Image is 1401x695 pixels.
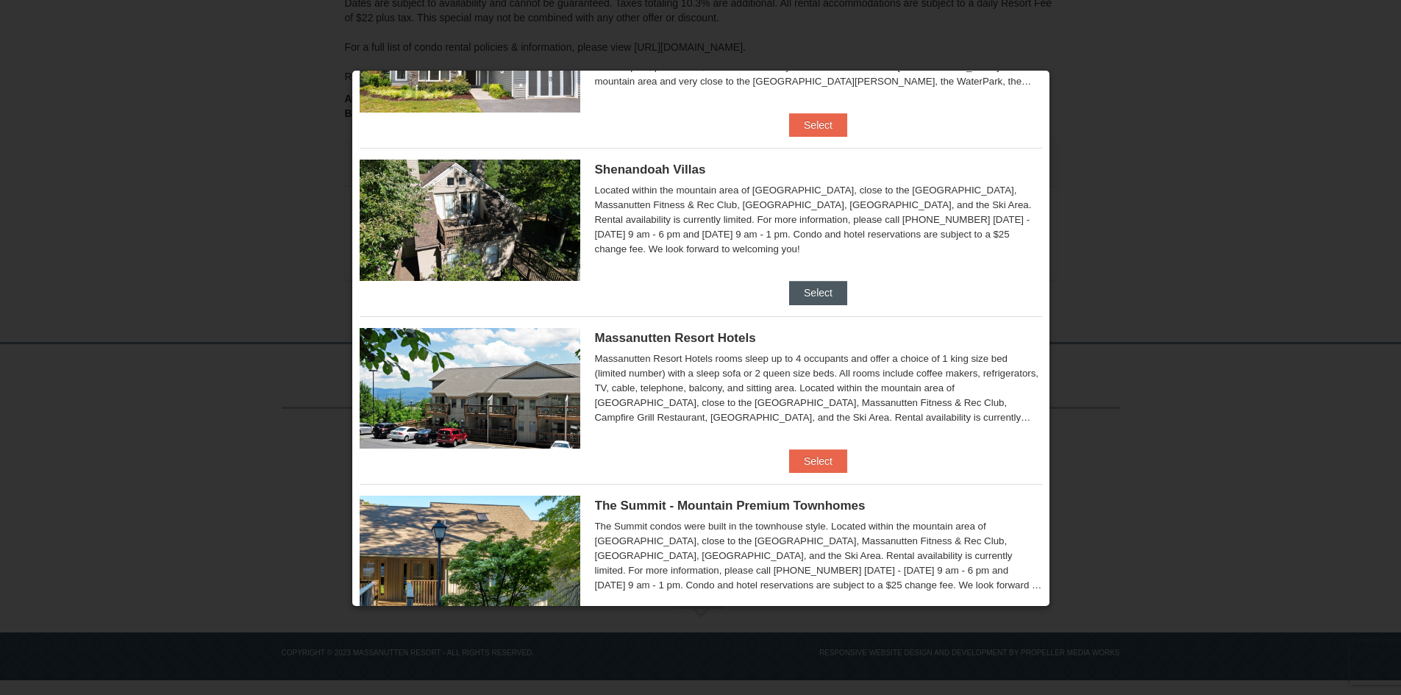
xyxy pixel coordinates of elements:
button: Select [789,281,847,304]
div: Located within the mountain area of [GEOGRAPHIC_DATA], close to the [GEOGRAPHIC_DATA], Massanutte... [595,183,1042,257]
button: Select [789,113,847,137]
div: The Summit condos were built in the townhouse style. Located within the mountain area of [GEOGRAP... [595,519,1042,593]
div: Massanutten Resort Hotels rooms sleep up to 4 occupants and offer a choice of 1 king size bed (li... [595,352,1042,425]
span: Massanutten Resort Hotels [595,331,756,345]
img: 19219019-2-e70bf45f.jpg [360,160,580,280]
button: Select [789,449,847,473]
img: 19219026-1-e3b4ac8e.jpg [360,328,580,449]
span: Shenandoah Villas [595,163,706,177]
span: The Summit - Mountain Premium Townhomes [595,499,866,513]
img: 19219034-1-0eee7e00.jpg [360,496,580,616]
